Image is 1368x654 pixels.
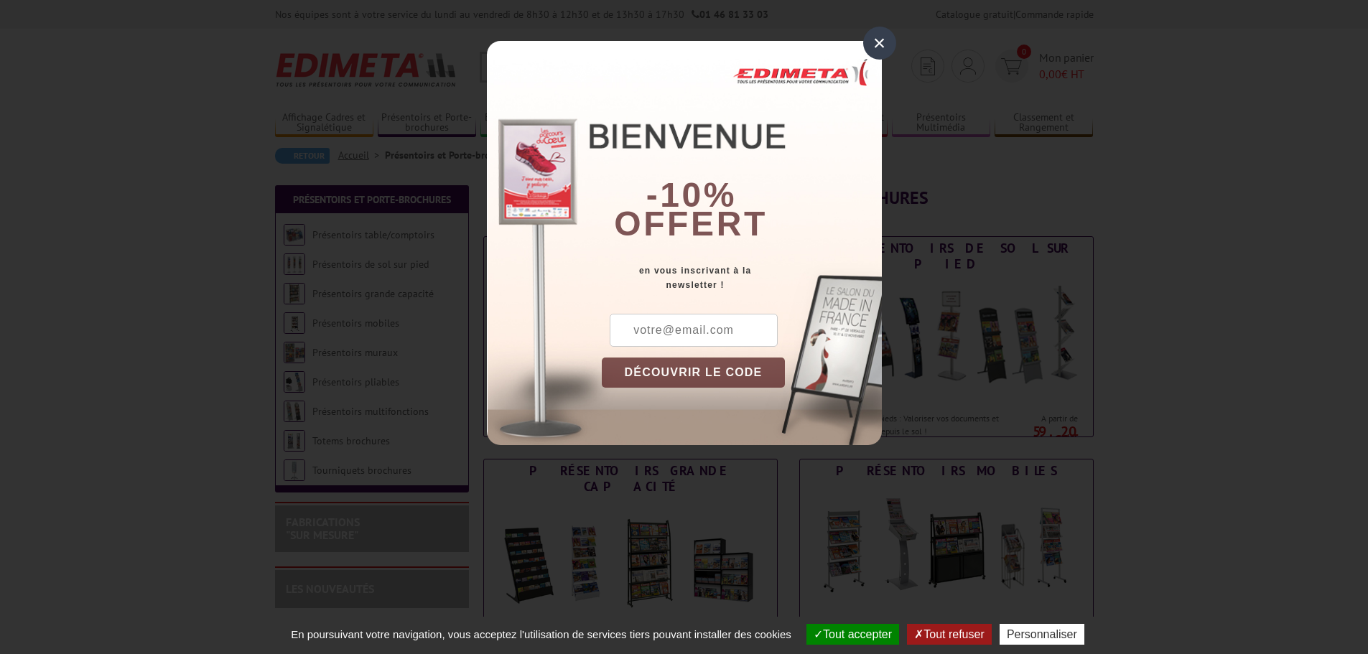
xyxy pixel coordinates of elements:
[614,205,768,243] font: offert
[284,628,799,640] span: En poursuivant votre navigation, vous acceptez l'utilisation de services tiers pouvant installer ...
[1000,624,1084,645] button: Personnaliser (fenêtre modale)
[602,358,786,388] button: DÉCOUVRIR LE CODE
[610,314,778,347] input: votre@email.com
[646,176,737,214] b: -10%
[806,624,899,645] button: Tout accepter
[907,624,991,645] button: Tout refuser
[863,27,896,60] div: ×
[602,263,882,292] div: en vous inscrivant à la newsletter !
